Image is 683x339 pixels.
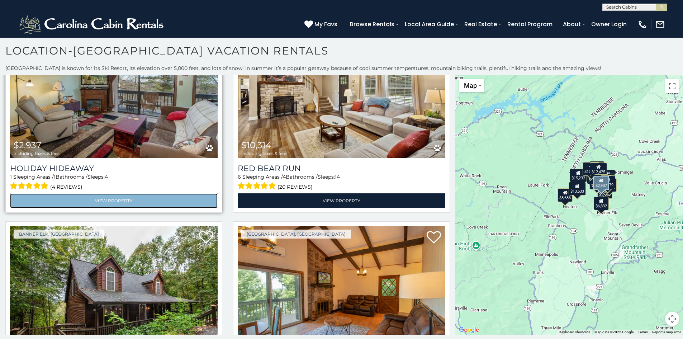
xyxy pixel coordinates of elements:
a: Open this area in Google Maps (opens a new window) [457,325,481,335]
button: Keyboard shortcuts [559,330,590,335]
span: including taxes & fees [14,151,60,156]
span: Map data ©2025 Google [594,330,634,334]
span: (4 reviews) [50,182,82,192]
a: View Property [238,193,445,208]
a: Add to favorites [199,230,213,245]
div: $12,475 [590,163,607,176]
div: $5,579 [601,175,616,189]
div: $5,625 [594,174,609,188]
a: Owner Login [588,18,630,30]
img: phone-regular-white.png [637,19,648,29]
a: Local Area Guide [401,18,457,30]
a: View Property [10,193,218,208]
div: $15,232 [570,169,587,182]
div: $6,832 [594,197,609,210]
div: $5,511 [601,170,616,183]
a: Report a map error [652,330,681,334]
span: 1 [54,174,56,180]
a: Terms [638,330,648,334]
span: $2,937 [14,140,41,150]
button: Toggle fullscreen view [665,79,679,93]
span: 6 [238,174,241,180]
div: $13,533 [569,182,586,195]
span: 14 [335,174,340,180]
img: Red Bear Run [238,19,445,158]
div: Sleeping Areas / Bathrooms / Sleeps: [10,173,218,192]
img: White-1-2.png [18,14,167,35]
a: Banner Elk, [GEOGRAPHIC_DATA] [14,230,104,239]
div: $6,596 [600,173,615,187]
span: $10,314 [241,140,271,150]
button: Change map style [459,79,484,92]
img: mail-regular-white.png [655,19,665,29]
a: My Favs [304,20,339,29]
div: $21,851 [590,176,608,189]
span: My Favs [314,20,337,29]
div: $16,458 [587,170,604,184]
div: $8,686 [558,188,573,202]
div: $5,032 [590,161,605,174]
span: Map [464,82,477,89]
a: About [559,18,584,30]
a: Red Bear Run [238,164,445,173]
img: Holiday Hideaway [10,19,218,158]
a: Real Estate [461,18,501,30]
div: $5,106 [598,185,613,199]
span: 1 [10,174,12,180]
div: $10,314 [583,162,600,175]
span: 4 [105,174,108,180]
a: Add to favorites [427,230,441,245]
a: [GEOGRAPHIC_DATA], [GEOGRAPHIC_DATA] [241,230,351,239]
a: Holiday Hideaway $2,937 including taxes & fees [10,19,218,158]
a: Rental Program [504,18,556,30]
div: $6,478 [602,178,617,192]
div: $2,937 [593,175,609,190]
a: Red Bear Run $10,314 including taxes & fees [238,19,445,158]
span: (20 reviews) [278,182,313,192]
span: 4 [283,174,286,180]
span: including taxes & fees [241,151,287,156]
div: Sleeping Areas / Bathrooms / Sleeps: [238,173,445,192]
button: Map camera controls [665,312,679,326]
a: Holiday Hideaway [10,164,218,173]
img: Google [457,325,481,335]
a: Browse Rentals [346,18,398,30]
